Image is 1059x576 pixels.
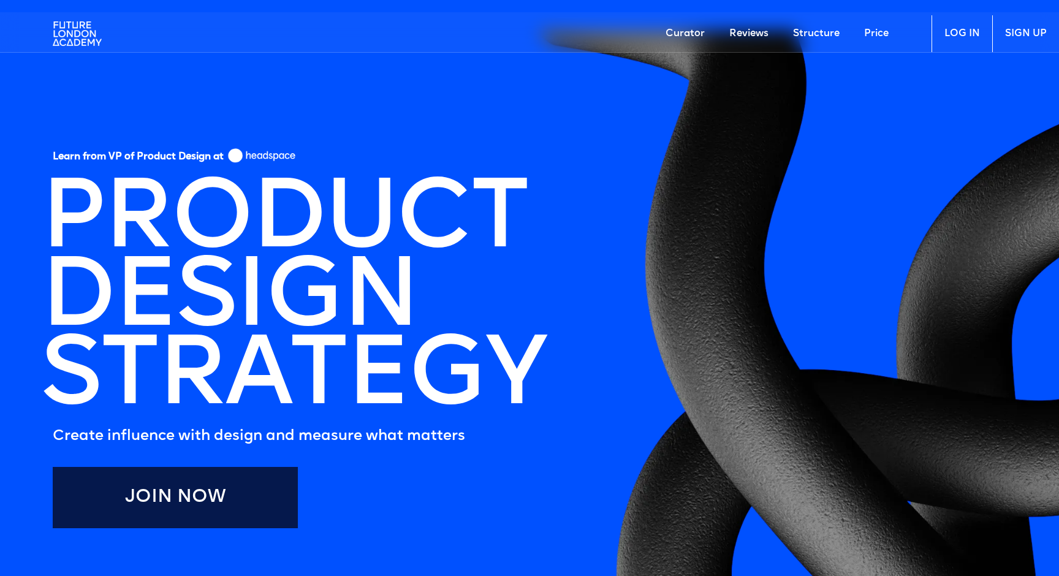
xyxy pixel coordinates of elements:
[932,15,992,52] a: LOG IN
[992,15,1059,52] a: SIGN UP
[53,424,545,449] h5: Create influence with design and measure what matters
[653,15,717,52] a: Curator
[852,15,901,52] a: Price
[53,151,224,167] h5: Learn from VP of Product Design at
[40,183,545,418] h1: PRODUCT DESIGN STRATEGY
[53,467,298,528] a: Join Now
[781,15,852,52] a: Structure
[717,15,781,52] a: Reviews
